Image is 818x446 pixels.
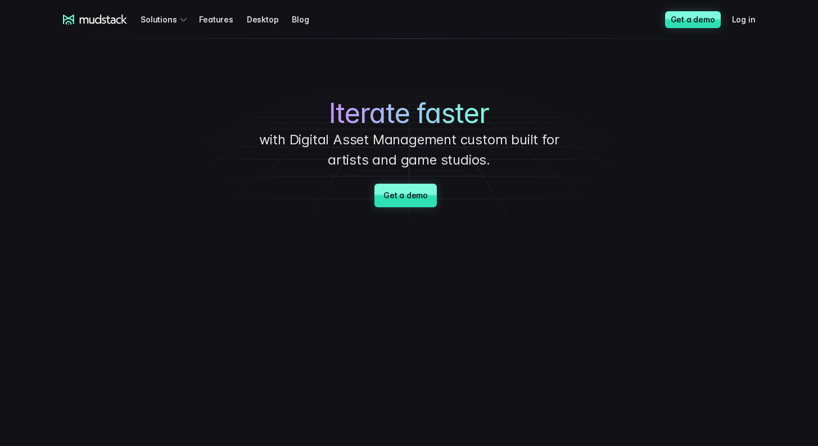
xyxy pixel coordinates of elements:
a: Features [199,9,246,30]
p: with Digital Asset Management custom built for artists and game studios. [241,130,578,170]
a: mudstack logo [63,15,128,25]
a: Blog [292,9,322,30]
a: Get a demo [665,11,721,28]
a: Desktop [247,9,292,30]
div: Solutions [141,9,190,30]
span: Iterate faster [329,97,489,130]
a: Log in [732,9,769,30]
a: Get a demo [374,184,437,207]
